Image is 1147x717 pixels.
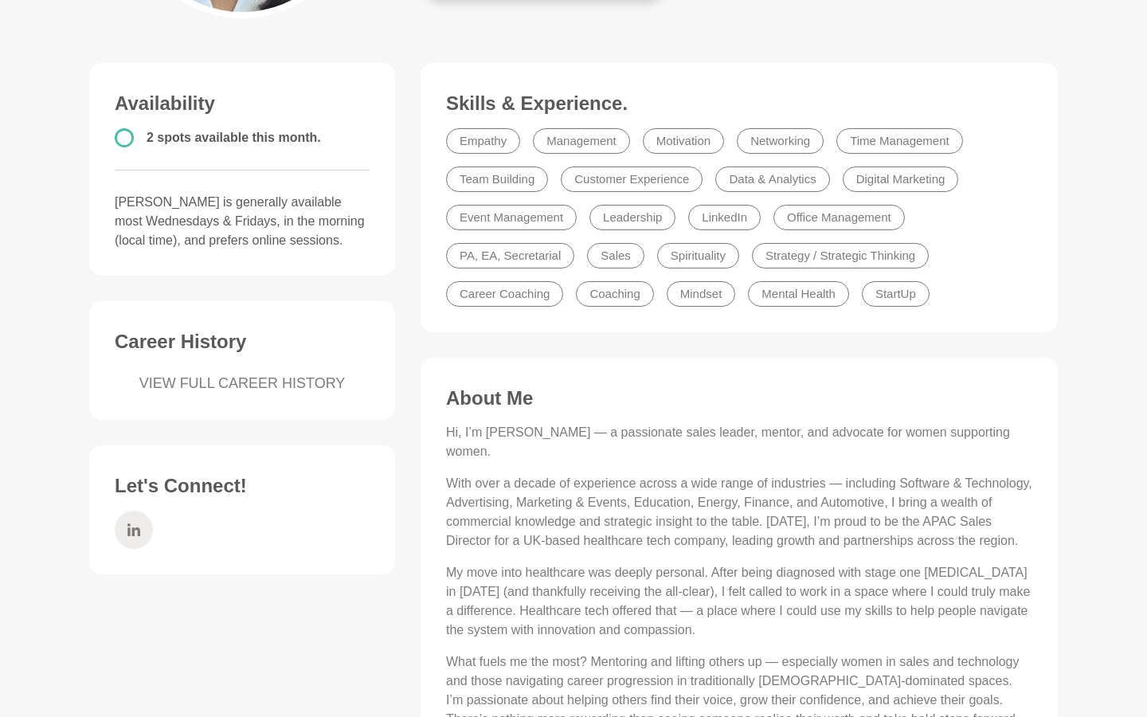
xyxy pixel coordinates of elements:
[115,373,370,394] a: VIEW FULL CAREER HISTORY
[147,131,321,144] span: 2 spots available this month.
[446,474,1032,550] p: With over a decade of experience across a wide range of industries — including Software & Technol...
[446,423,1032,461] p: Hi, I’m [PERSON_NAME] — a passionate sales leader, mentor, and advocate for women supporting women.
[115,330,370,354] h3: Career History
[446,386,1032,410] h3: About Me
[446,563,1032,640] p: My move into healthcare was deeply personal. After being diagnosed with stage one [MEDICAL_DATA] ...
[446,92,1032,116] h3: Skills & Experience.
[115,92,370,116] h3: Availability
[115,511,153,549] a: LinkedIn
[115,474,370,498] h3: Let's Connect!
[115,193,370,250] p: [PERSON_NAME] is generally available most Wednesdays & Fridays, in the morning (local time), and ...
